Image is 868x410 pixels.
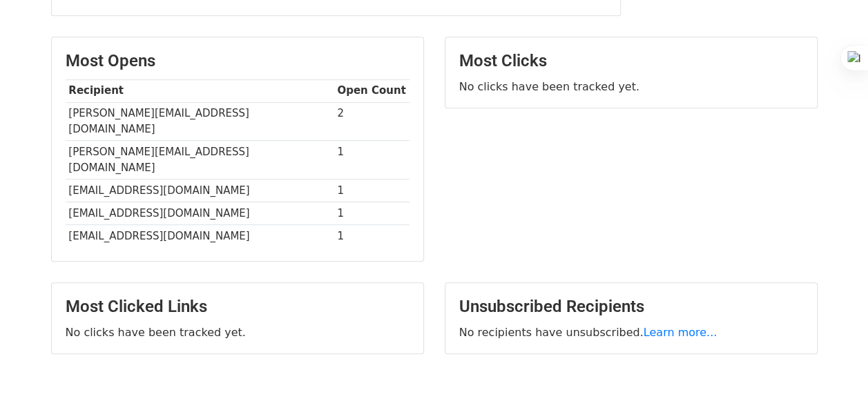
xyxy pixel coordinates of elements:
td: [PERSON_NAME][EMAIL_ADDRESS][DOMAIN_NAME] [66,141,334,179]
td: 1 [334,202,409,224]
td: 1 [334,141,409,179]
td: [EMAIL_ADDRESS][DOMAIN_NAME] [66,202,334,224]
h3: Most Clicks [459,51,803,71]
td: 1 [334,225,409,248]
iframe: Chat Widget [799,344,868,410]
td: [EMAIL_ADDRESS][DOMAIN_NAME] [66,179,334,202]
h3: Most Clicked Links [66,297,409,317]
h3: Unsubscribed Recipients [459,297,803,317]
p: No recipients have unsubscribed. [459,325,803,340]
td: 1 [334,179,409,202]
p: No clicks have been tracked yet. [66,325,409,340]
p: No clicks have been tracked yet. [459,79,803,94]
th: Open Count [334,79,409,102]
td: [PERSON_NAME][EMAIL_ADDRESS][DOMAIN_NAME] [66,102,334,141]
h3: Most Opens [66,51,409,71]
th: Recipient [66,79,334,102]
td: 2 [334,102,409,141]
td: [EMAIL_ADDRESS][DOMAIN_NAME] [66,225,334,248]
a: Learn more... [644,326,717,339]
